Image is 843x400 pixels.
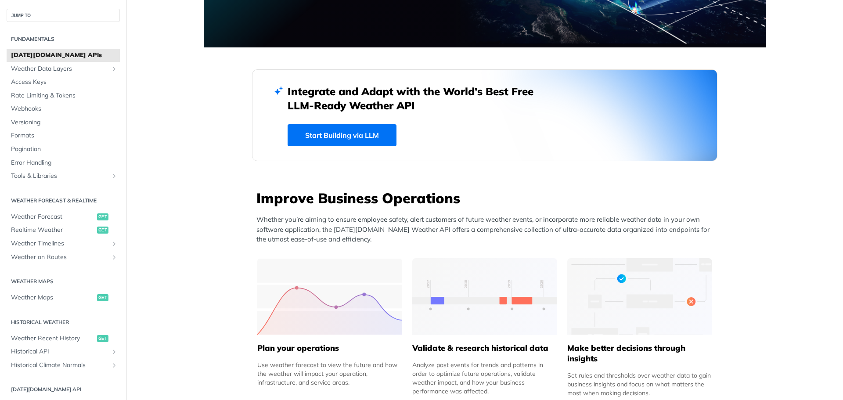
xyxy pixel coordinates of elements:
[97,335,108,342] span: get
[111,254,118,261] button: Show subpages for Weather on Routes
[7,210,120,223] a: Weather Forecastget
[11,131,118,140] span: Formats
[7,318,120,326] h2: Historical Weather
[7,169,120,183] a: Tools & LibrariesShow subpages for Tools & Libraries
[288,84,547,112] h2: Integrate and Adapt with the World’s Best Free LLM-Ready Weather API
[97,227,108,234] span: get
[11,118,118,127] span: Versioning
[7,237,120,250] a: Weather TimelinesShow subpages for Weather Timelines
[567,343,712,364] h5: Make better decisions through insights
[7,143,120,156] a: Pagination
[11,213,95,221] span: Weather Forecast
[7,9,120,22] button: JUMP TO
[11,347,108,356] span: Historical API
[7,116,120,129] a: Versioning
[7,49,120,62] a: [DATE][DOMAIN_NAME] APIs
[97,213,108,220] span: get
[11,239,108,248] span: Weather Timelines
[111,240,118,247] button: Show subpages for Weather Timelines
[7,332,120,345] a: Weather Recent Historyget
[7,197,120,205] h2: Weather Forecast & realtime
[257,360,402,387] div: Use weather forecast to view the future and how the weather will impact your operation, infrastru...
[7,35,120,43] h2: Fundamentals
[412,343,557,353] h5: Validate & research historical data
[412,258,557,335] img: 13d7ca0-group-496-2.svg
[11,226,95,234] span: Realtime Weather
[11,334,95,343] span: Weather Recent History
[11,253,108,262] span: Weather on Routes
[7,277,120,285] h2: Weather Maps
[288,124,396,146] a: Start Building via LLM
[11,293,95,302] span: Weather Maps
[412,360,557,396] div: Analyze past events for trends and patterns in order to optimize future operations, validate weat...
[7,62,120,76] a: Weather Data LayersShow subpages for Weather Data Layers
[567,371,712,397] div: Set rules and thresholds over weather data to gain business insights and focus on what matters th...
[11,105,118,113] span: Webhooks
[7,76,120,89] a: Access Keys
[7,223,120,237] a: Realtime Weatherget
[97,294,108,301] span: get
[7,386,120,393] h2: [DATE][DOMAIN_NAME] API
[11,78,118,86] span: Access Keys
[11,361,108,370] span: Historical Climate Normals
[111,362,118,369] button: Show subpages for Historical Climate Normals
[7,156,120,169] a: Error Handling
[7,251,120,264] a: Weather on RoutesShow subpages for Weather on Routes
[11,159,118,167] span: Error Handling
[256,188,717,208] h3: Improve Business Operations
[7,102,120,115] a: Webhooks
[256,215,717,245] p: Whether you’re aiming to ensure employee safety, alert customers of future weather events, or inc...
[11,51,118,60] span: [DATE][DOMAIN_NAME] APIs
[111,348,118,355] button: Show subpages for Historical API
[7,129,120,142] a: Formats
[567,258,712,335] img: a22d113-group-496-32x.svg
[111,173,118,180] button: Show subpages for Tools & Libraries
[7,359,120,372] a: Historical Climate NormalsShow subpages for Historical Climate Normals
[257,258,402,335] img: 39565e8-group-4962x.svg
[11,65,108,73] span: Weather Data Layers
[7,291,120,304] a: Weather Mapsget
[111,65,118,72] button: Show subpages for Weather Data Layers
[257,343,402,353] h5: Plan your operations
[11,145,118,154] span: Pagination
[7,345,120,358] a: Historical APIShow subpages for Historical API
[11,91,118,100] span: Rate Limiting & Tokens
[11,172,108,180] span: Tools & Libraries
[7,89,120,102] a: Rate Limiting & Tokens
